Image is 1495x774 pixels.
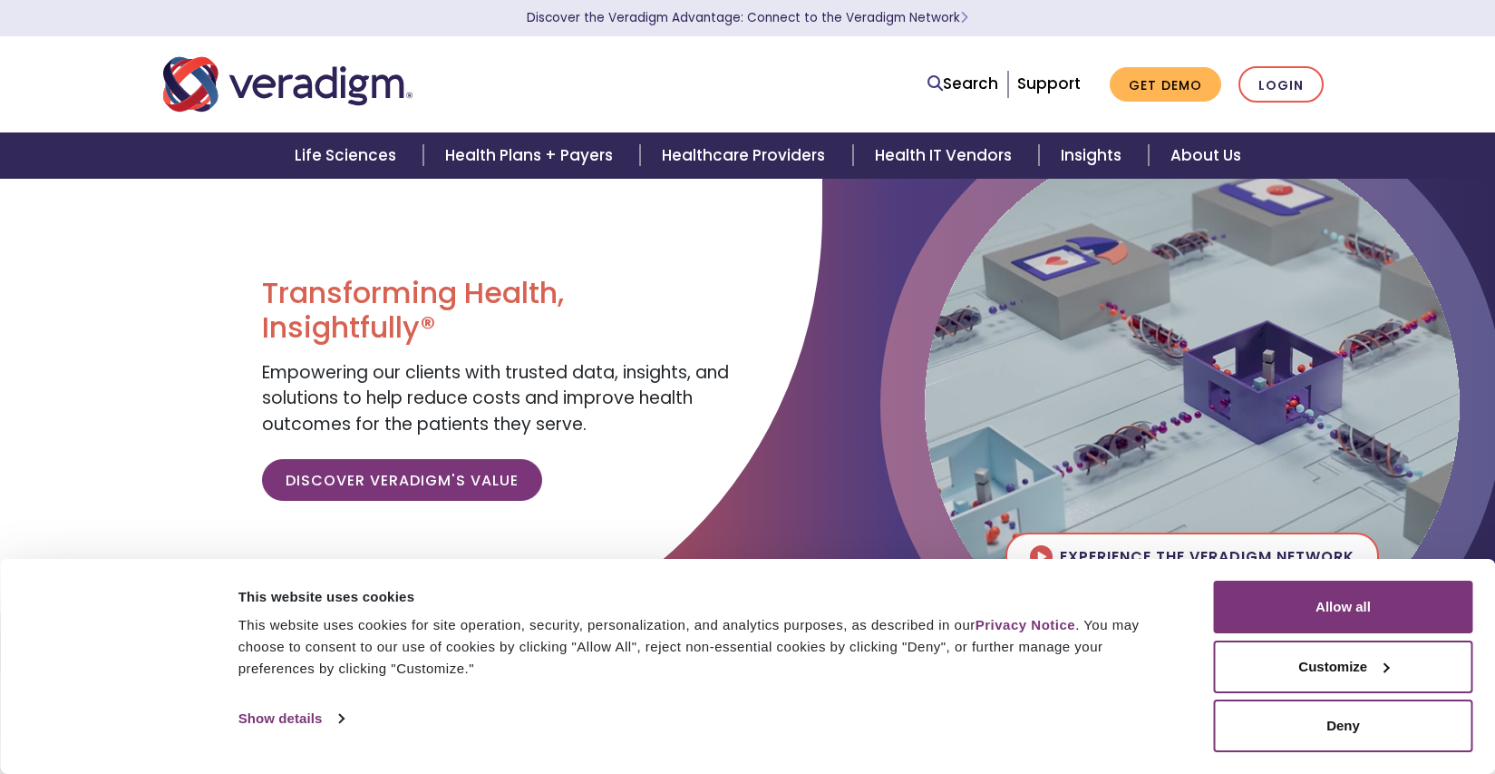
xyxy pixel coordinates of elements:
[927,72,998,96] a: Search
[976,617,1075,632] a: Privacy Notice
[960,9,968,26] span: Learn More
[273,132,423,179] a: Life Sciences
[163,54,413,114] img: Veradigm logo
[640,132,852,179] a: Healthcare Providers
[1110,67,1221,103] a: Get Demo
[238,586,1173,608] div: This website uses cookies
[1149,132,1263,179] a: About Us
[1238,66,1324,103] a: Login
[1214,700,1473,752] button: Deny
[1214,581,1473,633] button: Allow all
[853,132,1039,179] a: Health IT Vendors
[423,132,640,179] a: Health Plans + Payers
[1214,641,1473,693] button: Customize
[262,459,542,501] a: Discover Veradigm's Value
[238,614,1173,680] div: This website uses cookies for site operation, security, personalization, and analytics purposes, ...
[262,276,733,346] h1: Transforming Health, Insightfully®
[1039,132,1149,179] a: Insights
[527,9,968,26] a: Discover the Veradigm Advantage: Connect to the Veradigm NetworkLearn More
[238,705,344,732] a: Show details
[1017,73,1081,94] a: Support
[262,360,729,436] span: Empowering our clients with trusted data, insights, and solutions to help reduce costs and improv...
